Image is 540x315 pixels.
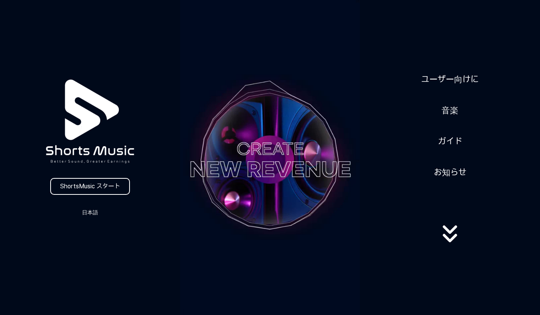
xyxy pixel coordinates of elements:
a: ユーザー向けに [418,70,482,89]
a: 音楽 [438,101,461,120]
img: logo [27,59,153,184]
a: ガイド [435,132,465,151]
a: ShortsMusic スタート [50,178,130,195]
button: 日本語 [72,207,108,218]
a: お知らせ [431,163,469,182]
